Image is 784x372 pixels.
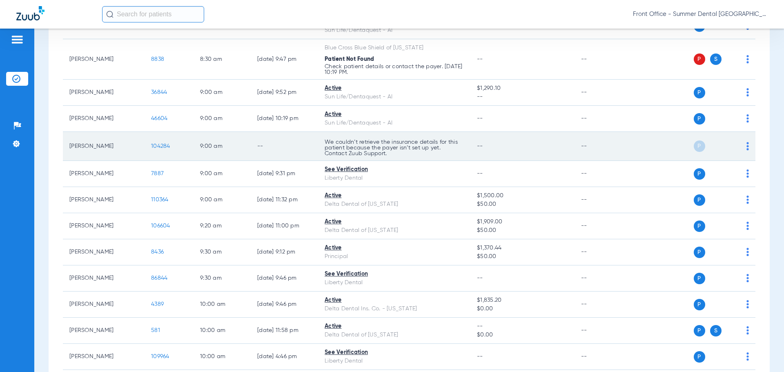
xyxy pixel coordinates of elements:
span: 106604 [151,223,170,229]
span: 8838 [151,56,164,62]
td: [PERSON_NAME] [63,187,145,213]
td: -- [575,344,630,370]
img: group-dot-blue.svg [746,300,749,308]
img: group-dot-blue.svg [746,248,749,256]
td: [DATE] 11:00 PM [251,213,318,239]
td: 9:00 AM [194,106,251,132]
td: [PERSON_NAME] [63,213,145,239]
td: 9:20 AM [194,213,251,239]
td: -- [575,132,630,161]
td: 9:30 AM [194,265,251,292]
div: Liberty Dental [325,357,464,365]
img: group-dot-blue.svg [746,114,749,123]
span: 86844 [151,275,167,281]
span: P [694,273,705,284]
div: See Verification [325,348,464,357]
span: $0.00 [477,305,568,313]
span: 110364 [151,197,169,203]
span: P [694,299,705,310]
input: Search for patients [102,6,204,22]
div: Active [325,110,464,119]
td: 10:00 AM [194,318,251,344]
img: group-dot-blue.svg [746,196,749,204]
img: group-dot-blue.svg [746,88,749,96]
div: Delta Dental of [US_STATE] [325,226,464,235]
td: [PERSON_NAME] [63,265,145,292]
img: group-dot-blue.svg [746,142,749,150]
td: [DATE] 9:46 PM [251,292,318,318]
span: 104284 [151,143,170,149]
span: P [694,351,705,363]
div: Sun Life/Dentaquest - AI [325,26,464,35]
td: [DATE] 9:46 PM [251,265,318,292]
span: $1,290.10 [477,84,568,93]
div: Principal [325,252,464,261]
span: -- [477,116,483,121]
div: Blue Cross Blue Shield of [US_STATE] [325,44,464,52]
td: -- [575,265,630,292]
span: P [694,221,705,232]
td: [PERSON_NAME] [63,161,145,187]
div: Active [325,84,464,93]
span: $50.00 [477,252,568,261]
img: group-dot-blue.svg [746,274,749,282]
span: P [694,113,705,125]
div: Active [325,218,464,226]
td: -- [575,39,630,80]
td: 9:00 AM [194,80,251,106]
img: group-dot-blue.svg [746,326,749,334]
td: 9:00 AM [194,161,251,187]
td: [DATE] 9:52 PM [251,80,318,106]
span: $1,370.44 [477,244,568,252]
td: 8:30 AM [194,39,251,80]
td: -- [575,239,630,265]
td: [PERSON_NAME] [63,132,145,161]
iframe: Chat Widget [743,333,784,372]
td: 10:00 AM [194,344,251,370]
td: 9:00 AM [194,132,251,161]
td: [DATE] 4:46 PM [251,344,318,370]
td: [DATE] 9:31 PM [251,161,318,187]
td: [PERSON_NAME] [63,80,145,106]
div: Sun Life/Dentaquest - AI [325,119,464,127]
img: group-dot-blue.svg [746,169,749,178]
span: $50.00 [477,226,568,235]
span: P [694,325,705,336]
span: -- [477,56,483,62]
td: 9:00 AM [194,187,251,213]
span: $1,835.20 [477,296,568,305]
td: [PERSON_NAME] [63,318,145,344]
td: [PERSON_NAME] [63,39,145,80]
span: 7887 [151,171,164,176]
img: group-dot-blue.svg [746,222,749,230]
span: -- [477,143,483,149]
div: Active [325,296,464,305]
span: -- [477,93,568,101]
div: See Verification [325,165,464,174]
span: S [710,325,722,336]
td: [DATE] 11:58 PM [251,318,318,344]
div: Liberty Dental [325,174,464,183]
td: -- [575,161,630,187]
span: P [694,194,705,206]
div: Delta Dental of [US_STATE] [325,331,464,339]
td: -- [575,187,630,213]
td: [DATE] 11:32 PM [251,187,318,213]
div: Sun Life/Dentaquest - AI [325,93,464,101]
img: Zuub Logo [16,6,45,20]
td: 9:30 AM [194,239,251,265]
span: 4389 [151,301,164,307]
div: Active [325,322,464,331]
span: -- [477,275,483,281]
td: [PERSON_NAME] [63,292,145,318]
span: $0.00 [477,331,568,339]
td: [DATE] 9:12 PM [251,239,318,265]
td: -- [251,132,318,161]
span: P [694,168,705,180]
img: group-dot-blue.svg [746,55,749,63]
span: S [710,53,722,65]
span: P [694,53,705,65]
span: $1,909.00 [477,218,568,226]
td: [PERSON_NAME] [63,106,145,132]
